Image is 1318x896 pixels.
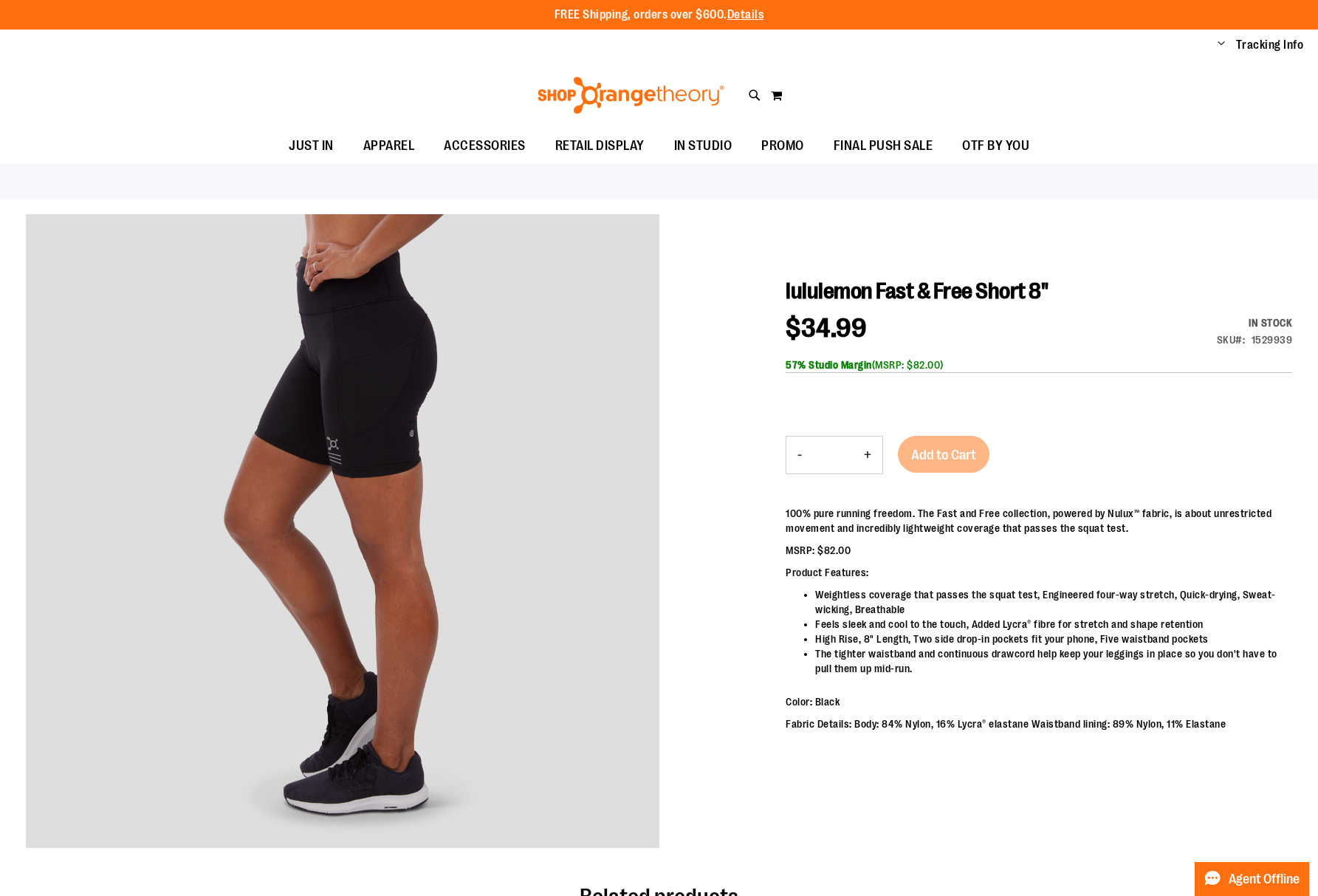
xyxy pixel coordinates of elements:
span: Agent Offline [1229,872,1300,886]
img: Shop Orangetheory [535,77,727,114]
span: IN STUDIO [674,129,732,163]
div: In stock [1217,315,1293,330]
span: JUST IN [289,129,334,163]
input: Product quantity [813,437,853,473]
div: Availability [1217,315,1293,330]
a: JUST IN [274,129,349,163]
li: Feels sleek and cool to the touch, Added Lycra® fibre for stretch and shape retention [815,617,1292,632]
p: 100% pure running freedom. The Fast and Free collection, powered by Nulux™ fabric, is about unres... [786,506,1292,536]
span: RETAIL DISPLAY [555,129,645,163]
strong: SKU [1217,334,1246,346]
a: APPAREL [349,129,430,163]
button: Account menu [1218,38,1225,52]
li: The tighter waistband and continuous drawcord help keep your leggings in place so you don't have ... [815,646,1292,676]
a: IN STUDIO [659,129,747,163]
li: Weightless coverage that passes the squat test, Engineered four-way stretch, Quick-drying, Sweat-... [815,587,1292,617]
span: ACCESSORIES [444,129,526,163]
span: $34.99 [786,313,866,343]
a: Tracking Info [1236,37,1304,53]
a: ACCESSORIES [429,129,540,163]
li: High Rise, 8" Length, Two side drop-in pockets fit your phone, Five waistband pockets [815,632,1292,646]
button: Agent Offline [1195,862,1309,896]
p: MSRP: $82.00 [786,543,1292,558]
div: 1529939 [1252,332,1293,347]
b: 57% Studio Margin [786,359,872,371]
p: FREE Shipping, orders over $600. [555,7,764,24]
a: Details [727,8,764,21]
p: Fabric Details: Body: 84% Nylon, 16% Lycra® elastane Waistband lining: 89% Nylon, 11% Elastane [786,717,1292,731]
a: FINAL PUSH SALE [819,129,948,163]
a: OTF BY YOU [947,129,1044,163]
span: PROMO [761,129,804,163]
img: main product photo [26,214,659,848]
span: lululemon Fast & Free Short 8" [786,278,1048,304]
div: (MSRP: $82.00) [786,358,1292,372]
span: APPAREL [363,129,415,163]
p: Color: Black [786,694,1292,709]
span: OTF BY YOU [962,129,1029,163]
span: FINAL PUSH SALE [834,129,933,163]
button: Increase product quantity [853,437,882,473]
button: Decrease product quantity [786,437,813,473]
a: RETAIL DISPLAY [540,129,659,163]
p: Product Features: [786,565,1292,580]
a: PROMO [746,129,819,163]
